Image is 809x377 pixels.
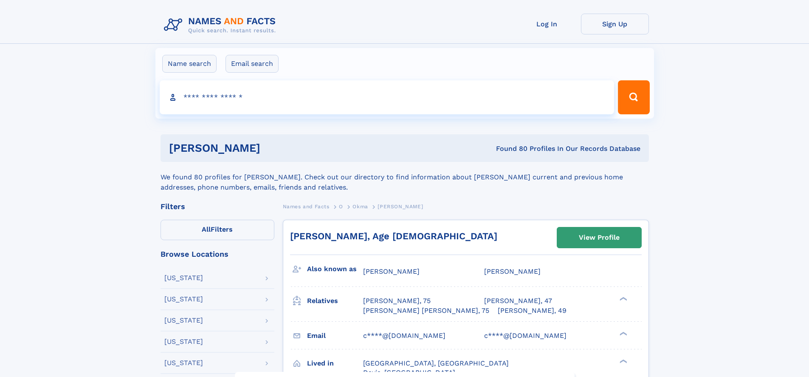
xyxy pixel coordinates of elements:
[307,329,363,343] h3: Email
[363,359,509,367] span: [GEOGRAPHIC_DATA], [GEOGRAPHIC_DATA]
[484,296,552,306] a: [PERSON_NAME], 47
[363,368,455,377] span: Davis, [GEOGRAPHIC_DATA]
[363,306,489,315] a: [PERSON_NAME] [PERSON_NAME], 75
[617,296,628,302] div: ❯
[283,201,330,212] a: Names and Facts
[164,360,203,366] div: [US_STATE]
[363,296,431,306] a: [PERSON_NAME], 75
[513,14,581,34] a: Log In
[160,80,615,114] input: search input
[581,14,649,34] a: Sign Up
[307,356,363,371] h3: Lived in
[202,225,211,233] span: All
[618,80,649,114] button: Search Button
[339,204,343,210] span: O
[307,262,363,276] h3: Also known as
[378,204,423,210] span: [PERSON_NAME]
[169,143,378,153] h1: [PERSON_NAME]
[164,296,203,303] div: [US_STATE]
[164,338,203,345] div: [US_STATE]
[617,358,628,364] div: ❯
[579,228,620,247] div: View Profile
[161,250,274,258] div: Browse Locations
[352,204,368,210] span: Okma
[290,231,497,241] a: [PERSON_NAME], Age [DEMOGRAPHIC_DATA]
[161,220,274,240] label: Filters
[484,267,541,275] span: [PERSON_NAME]
[363,267,420,275] span: [PERSON_NAME]
[307,294,363,308] h3: Relatives
[617,331,628,336] div: ❯
[339,201,343,212] a: O
[162,55,217,73] label: Name search
[557,227,641,248] a: View Profile
[161,203,274,210] div: Filters
[164,317,203,324] div: [US_STATE]
[352,201,368,212] a: Okma
[161,14,283,37] img: Logo Names and Facts
[161,162,649,193] div: We found 80 profiles for [PERSON_NAME]. Check out our directory to find information about [PERSON...
[498,306,567,315] a: [PERSON_NAME], 49
[164,275,203,281] div: [US_STATE]
[378,144,640,153] div: Found 80 Profiles In Our Records Database
[226,55,279,73] label: Email search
